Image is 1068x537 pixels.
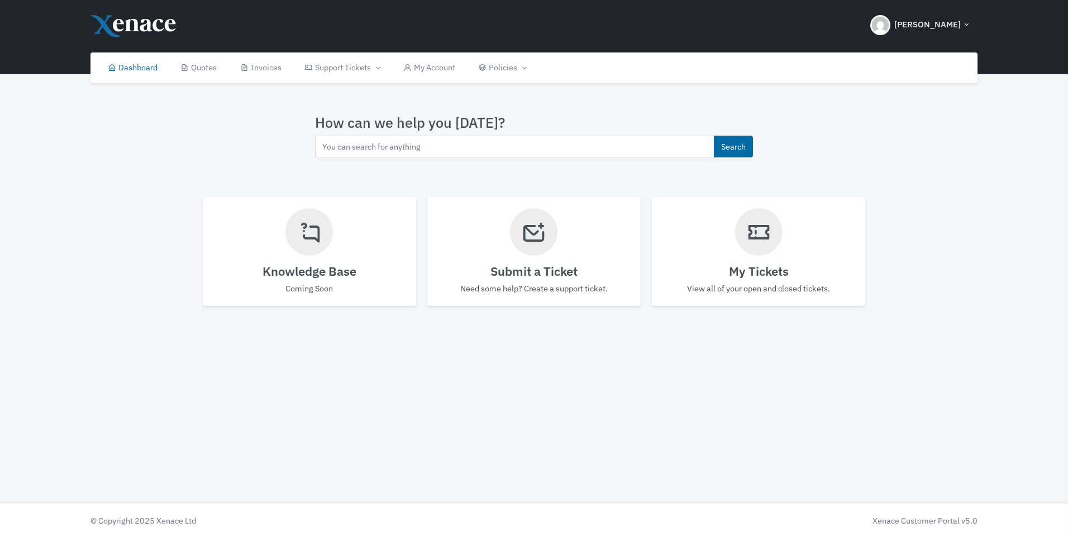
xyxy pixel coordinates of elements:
a: Submit a Ticket Need some help? Create a support ticket. [427,197,641,306]
div: © Copyright 2025 Xenace Ltd [85,515,534,527]
a: Invoices [228,52,293,83]
h4: Submit a Ticket [438,264,630,279]
button: Search [714,136,753,157]
a: Quotes [169,52,229,83]
a: Dashboard [96,52,169,83]
img: Header Avatar [870,15,890,35]
p: Coming Soon [214,282,405,295]
a: Support Tickets [293,52,392,83]
h4: Knowledge Base [214,264,405,279]
a: My Tickets View all of your open and closed tickets. [652,197,865,306]
span: [PERSON_NAME] [894,18,961,31]
a: Policies [467,52,538,83]
h4: My Tickets [663,264,854,279]
a: Knowledge Base Coming Soon [203,197,416,306]
h3: How can we help you [DATE]? [315,114,753,131]
button: [PERSON_NAME] [864,6,978,45]
p: Need some help? Create a support ticket. [438,282,630,295]
a: My Account [392,52,467,83]
input: You can search for anything [315,136,714,157]
p: View all of your open and closed tickets. [663,282,854,295]
div: Xenace Customer Portal v5.0 [540,515,978,527]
